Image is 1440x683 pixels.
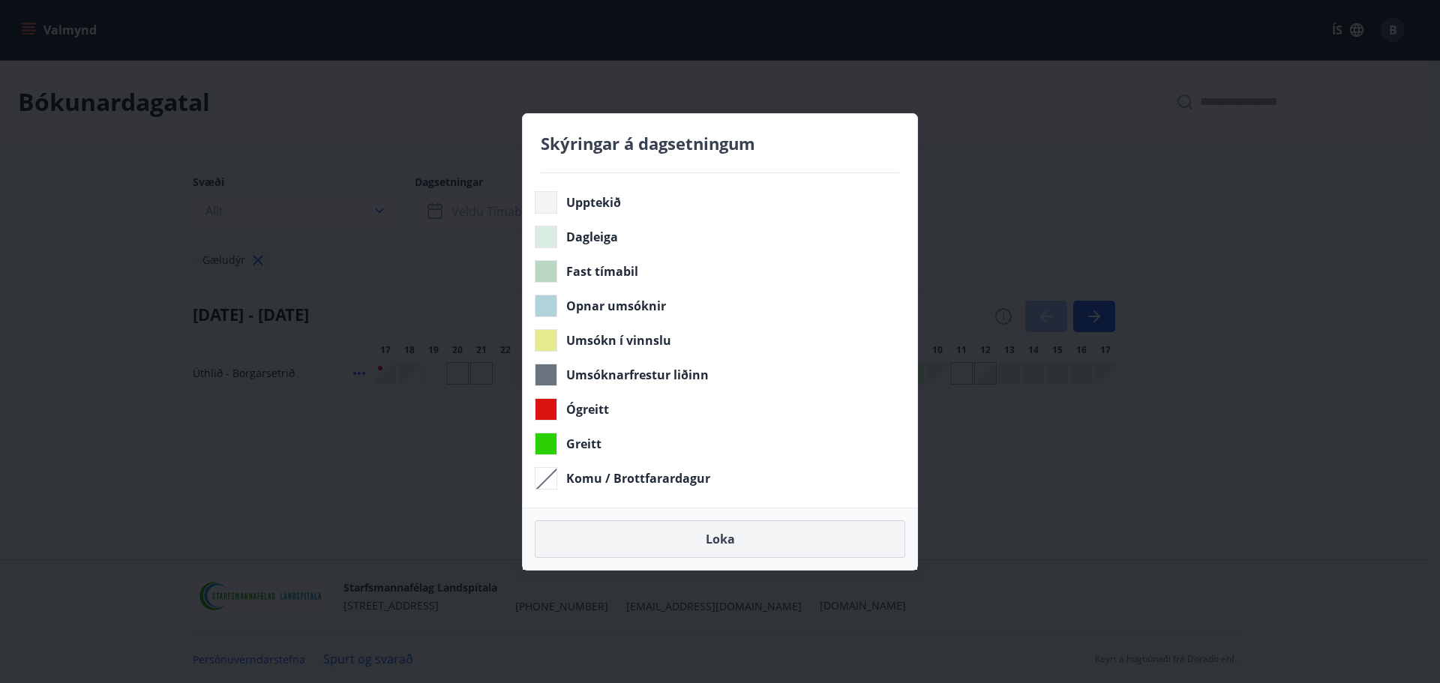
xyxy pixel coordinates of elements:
span: Opnar umsóknir [566,298,666,314]
span: Greitt [566,436,601,452]
span: Ógreitt [566,401,609,418]
h4: Skýringar á dagsetningum [541,132,899,154]
span: Dagleiga [566,229,618,245]
span: Umsóknarfrestur liðinn [566,367,709,383]
span: Upptekið [566,194,621,211]
span: Komu / Brottfarardagur [566,470,710,487]
span: Fast tímabil [566,263,638,280]
span: Umsókn í vinnslu [566,332,671,349]
button: Loka [535,520,905,558]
